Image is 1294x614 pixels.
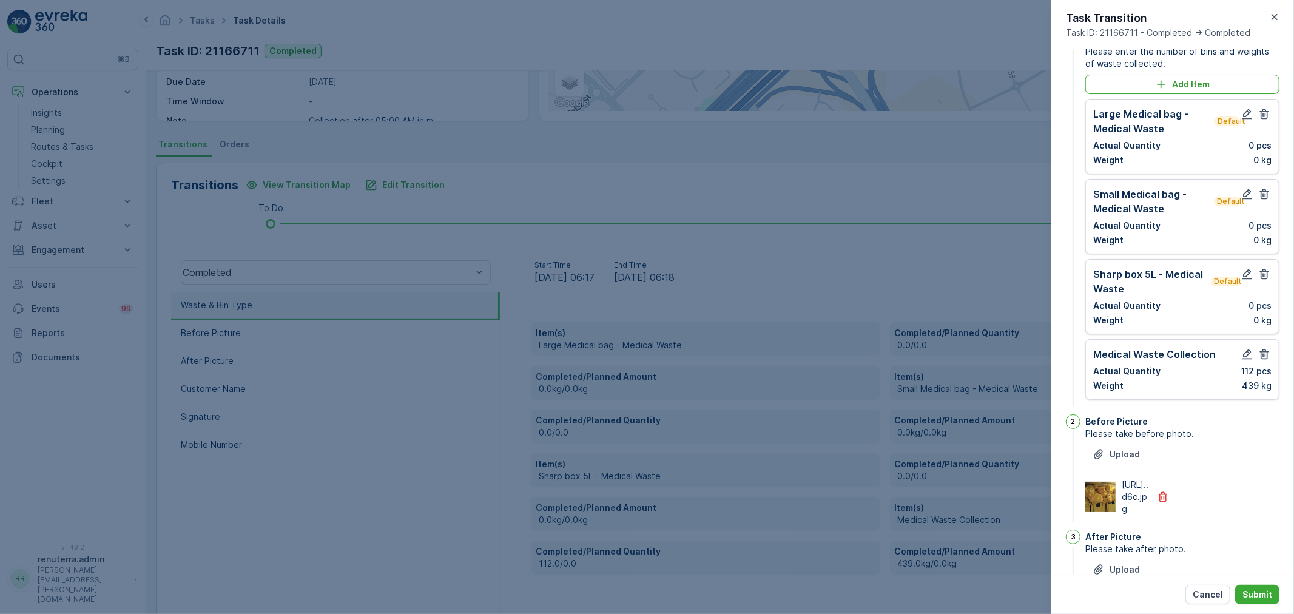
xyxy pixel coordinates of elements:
img: Media Preview [1085,482,1116,512]
p: Cancel [1193,589,1223,601]
p: 112 pcs [1241,365,1272,377]
p: Upload [1110,564,1140,576]
p: 439 kg [1242,380,1272,392]
button: Add Item [1085,75,1279,94]
button: Upload File [1085,445,1147,464]
p: Default [1216,197,1238,206]
p: Add Item [1172,78,1210,90]
p: Default [1216,116,1238,126]
p: [URL]..d6c.jpg [1122,479,1150,515]
p: 0 pcs [1249,140,1272,152]
div: 3 [1066,530,1080,544]
p: Actual Quantity [1093,365,1161,377]
p: Weight [1093,234,1124,246]
p: 0 pcs [1249,220,1272,232]
p: Sharp box 5L - Medical Waste [1093,267,1208,296]
p: Before Picture [1085,416,1148,428]
p: 0 kg [1253,234,1272,246]
button: Upload File [1085,560,1147,579]
p: Actual Quantity [1093,140,1161,152]
p: 0 pcs [1249,300,1272,312]
span: Task ID: 21166711 - Completed -> Completed [1066,27,1250,39]
p: Medical Waste Collection [1093,347,1216,362]
span: Please take before photo. [1085,428,1279,440]
p: 0 kg [1253,314,1272,326]
div: 2 [1066,414,1080,429]
span: Please enter the number of bins and weights of waste collected. [1085,46,1279,70]
p: Weight [1093,154,1124,166]
button: Cancel [1185,585,1230,604]
p: Upload [1110,448,1140,461]
p: Weight [1093,380,1124,392]
button: Submit [1235,585,1279,604]
p: 0 kg [1253,154,1272,166]
p: Actual Quantity [1093,300,1161,312]
p: Submit [1242,589,1272,601]
p: After Picture [1085,531,1141,543]
p: Default [1213,277,1238,286]
p: Small Medical bag - Medical Waste [1093,187,1211,216]
p: Actual Quantity [1093,220,1161,232]
p: Large Medical bag - Medical Waste [1093,107,1211,136]
p: Weight [1093,314,1124,326]
span: Please take after photo. [1085,543,1279,555]
p: Task Transition [1066,10,1250,27]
